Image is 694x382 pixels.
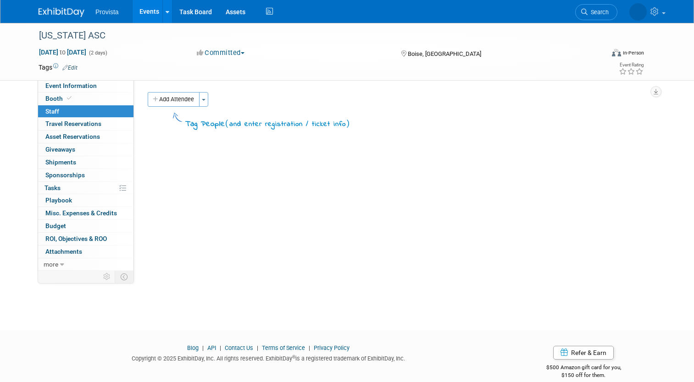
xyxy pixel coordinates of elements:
span: Budget [45,222,66,229]
a: Asset Reservations [38,131,133,143]
span: Attachments [45,248,82,255]
span: Travel Reservations [45,120,101,127]
a: Staff [38,105,133,118]
a: Sponsorships [38,169,133,181]
span: more [44,261,58,268]
a: Search [575,4,617,20]
span: [DATE] [DATE] [39,48,87,56]
button: Add Attendee [148,92,200,107]
div: Event Rating [619,63,644,67]
span: Playbook [45,196,72,204]
div: $500 Amazon gift card for you, [511,358,655,379]
a: Event Information [38,80,133,92]
i: Booth reservation complete [67,96,72,101]
span: Shipments [45,158,76,166]
td: Toggle Event Tabs [115,271,134,283]
span: | [217,344,223,351]
span: | [255,344,261,351]
span: Search [588,9,609,16]
span: Giveaways [45,146,75,153]
a: more [38,258,133,271]
span: Staff [45,108,59,115]
a: Giveaways [38,143,133,156]
span: Sponsorships [45,171,85,179]
div: $150 off for them. [511,371,655,379]
span: Asset Reservations [45,133,100,140]
a: Terms of Service [262,344,305,351]
img: Format-Inperson.png [612,49,621,56]
span: Booth [45,95,73,102]
span: and enter registration / ticket info [229,119,346,129]
td: Tags [39,63,78,72]
a: Tasks [38,182,133,194]
span: (2 days) [88,50,107,56]
a: Edit [62,65,78,71]
div: Event Format [555,48,644,61]
a: Contact Us [225,344,253,351]
span: ROI, Objectives & ROO [45,235,107,242]
span: ( [225,119,229,128]
a: Shipments [38,156,133,169]
a: Budget [38,220,133,232]
sup: ® [292,355,295,360]
span: Boise, [GEOGRAPHIC_DATA] [408,50,481,57]
div: [US_STATE] ASC [36,27,593,44]
a: Travel Reservations [38,118,133,130]
span: Provista [95,8,119,16]
a: Booth [38,93,133,105]
div: Copyright © 2025 ExhibitDay, Inc. All rights reserved. ExhibitDay is a registered trademark of Ex... [39,352,498,363]
a: ROI, Objectives & ROO [38,233,133,245]
a: Playbook [38,194,133,207]
button: Committed [194,48,248,58]
span: Tasks [44,184,61,191]
a: Attachments [38,246,133,258]
a: Blog [187,344,199,351]
a: Privacy Policy [314,344,350,351]
td: Personalize Event Tab Strip [99,271,115,283]
img: Shai Davis [629,3,647,21]
a: API [207,344,216,351]
span: Misc. Expenses & Credits [45,209,117,217]
a: Refer & Earn [553,346,614,360]
img: ExhibitDay [39,8,84,17]
span: ) [346,119,350,128]
a: Misc. Expenses & Credits [38,207,133,219]
div: In-Person [622,49,644,56]
span: Event Information [45,82,97,89]
div: Tag People [185,118,350,130]
span: | [200,344,206,351]
span: | [306,344,312,351]
span: to [58,49,67,56]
